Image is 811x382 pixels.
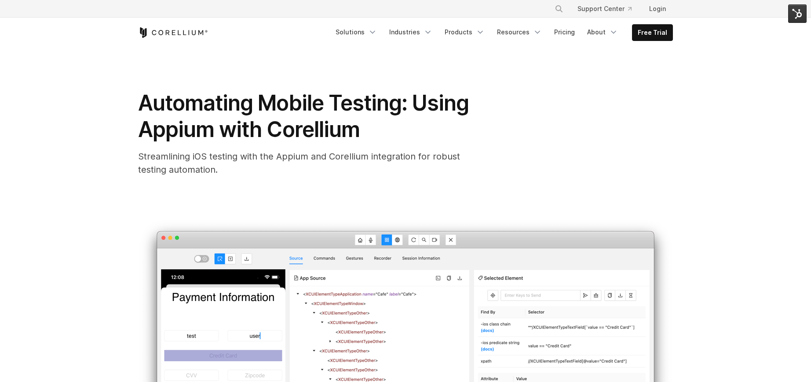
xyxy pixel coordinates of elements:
div: Navigation Menu [330,24,673,41]
a: Pricing [549,24,580,40]
a: Login [642,1,673,17]
a: Resources [492,24,547,40]
a: Industries [384,24,438,40]
button: Search [551,1,567,17]
a: Solutions [330,24,382,40]
a: About [582,24,623,40]
div: Navigation Menu [544,1,673,17]
span: Streamlining iOS testing with the Appium and Corellium integration for robust testing automation. [138,151,460,175]
a: Corellium Home [138,27,208,38]
img: HubSpot Tools Menu Toggle [788,4,807,23]
a: Free Trial [632,25,672,41]
span: Automating Mobile Testing: Using Appium with Corellium [138,90,469,142]
a: Support Center [570,1,639,17]
a: Products [439,24,490,40]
